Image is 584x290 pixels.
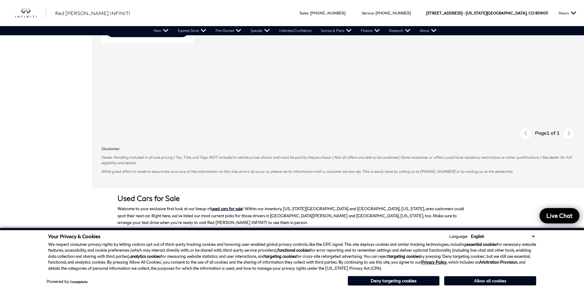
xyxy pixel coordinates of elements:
a: [STREET_ADDRESS] • [US_STATE][GEOGRAPHIC_DATA], CO 80905 [426,11,548,15]
strong: essential cookies [466,242,497,247]
p: We respect consumer privacy rights by letting visitors opt out of third-party tracking cookies an... [48,242,536,272]
a: Express Store [173,26,211,35]
a: [PHONE_NUMBER] [310,11,345,15]
p: Welcome to your exclusive first look at our lineup of ! Within our inventory, [US_STATE][GEOGRAPH... [117,205,467,226]
a: infiniti [15,8,46,18]
div: Powered by [47,280,88,284]
strong: targeting cookies [265,254,296,259]
strong: targeting cookies [388,254,420,259]
select: Language Select [469,233,536,239]
a: used cars for sale [211,206,242,211]
div: Page 1 of 1 [532,128,563,140]
strong: Disclaimer: [101,146,120,151]
a: Specials [246,26,274,35]
a: Research [384,26,415,35]
nav: Main Navigation [149,26,441,35]
strong: functional cookies [277,248,310,253]
span: : [308,11,309,15]
button: Deny targeting cookies [348,276,440,286]
a: Live Chat [540,208,579,223]
strong: Used Cars for Sale [117,194,180,203]
span: Your Privacy & Cookies [48,233,101,239]
strong: analytics cookies [130,254,161,259]
span: Live Chat [543,212,576,219]
p: Dealer Handling included in all sale pricing | Tax, Title, and Tags NOT included in vehicle price... [101,155,575,166]
a: Unlimited Confidence [274,26,316,35]
span: Service [362,11,374,15]
p: While great effort is made to ensure the accuracy of the information on this site, errors do occu... [101,169,575,174]
a: Privacy Policy [421,260,447,265]
strong: Arbitration Provision [479,260,517,265]
a: About [415,26,441,35]
a: [PHONE_NUMBER] [376,11,411,15]
button: Allow all cookies [444,276,536,285]
a: Service & Parts [316,26,356,35]
span: Red [PERSON_NAME] INFINITI [55,10,130,16]
a: ComplyAuto [70,280,88,284]
a: Finance [356,26,384,35]
div: Language: [449,234,468,238]
a: Red [PERSON_NAME] INFINITI [55,10,130,17]
span: Sales [300,11,308,15]
a: Pre-Owned [211,26,246,35]
a: New [149,26,173,35]
span: : [374,11,375,15]
img: INFINITI [15,8,46,18]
